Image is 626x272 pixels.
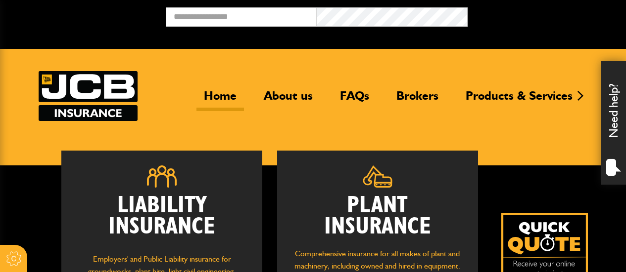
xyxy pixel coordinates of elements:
[601,61,626,185] div: Need help?
[39,71,138,121] img: JCB Insurance Services logo
[76,195,247,243] h2: Liability Insurance
[256,88,320,111] a: About us
[458,88,580,111] a: Products & Services
[39,71,138,121] a: JCB Insurance Services
[333,88,377,111] a: FAQs
[196,88,244,111] a: Home
[389,88,446,111] a: Brokers
[468,7,619,23] button: Broker Login
[292,195,463,237] h2: Plant Insurance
